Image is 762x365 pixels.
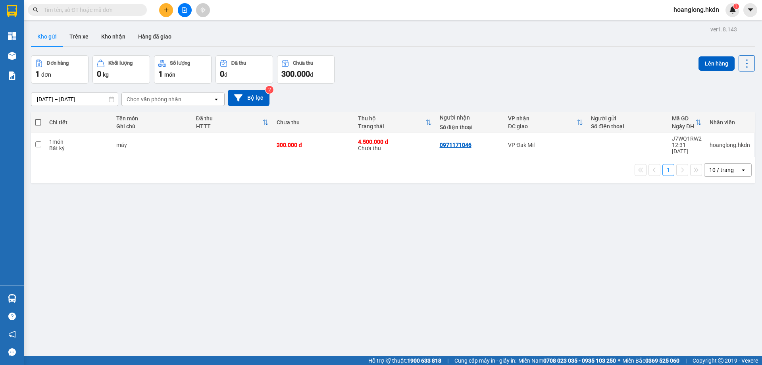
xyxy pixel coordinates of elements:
[591,123,664,129] div: Số điện thoại
[4,34,55,51] li: VP VP Buôn Ma Thuột
[132,27,178,46] button: Hàng đã giao
[440,124,500,130] div: Số điện thoại
[368,356,441,365] span: Hỗ trợ kỹ thuật:
[200,7,206,13] span: aim
[8,294,16,303] img: warehouse-icon
[618,359,620,362] span: ⚪️
[196,3,210,17] button: aim
[31,93,118,106] input: Select a date range.
[668,112,706,133] th: Toggle SortBy
[277,119,350,126] div: Chưa thu
[55,44,94,59] b: Dốc dầu, Đức Hạnh, Đắk Mil
[667,5,725,15] span: hoanglong.hkdn
[164,7,169,13] span: plus
[44,6,137,14] input: Tìm tên, số ĐT hoặc mã đơn
[127,95,181,103] div: Chọn văn phòng nhận
[281,69,310,79] span: 300.000
[8,348,16,356] span: message
[518,356,616,365] span: Miền Nam
[95,27,132,46] button: Kho nhận
[358,139,431,145] div: 4.500.000 đ
[116,123,188,129] div: Ghi chú
[196,115,263,122] div: Đã thu
[454,356,516,365] span: Cung cấp máy in - giấy in:
[108,60,133,66] div: Khối lượng
[231,60,246,66] div: Đã thu
[154,55,212,84] button: Số lượng1món
[7,5,17,17] img: logo-vxr
[508,123,577,129] div: ĐC giao
[116,115,188,122] div: Tên món
[164,71,175,78] span: món
[277,142,350,148] div: 300.000 đ
[447,356,448,365] span: |
[8,71,16,80] img: solution-icon
[743,3,757,17] button: caret-down
[733,4,739,9] sup: 1
[4,4,32,32] img: logo.jpg
[33,7,38,13] span: search
[710,142,750,148] div: hoanglong.hkdn
[49,145,108,151] div: Bất kỳ
[672,123,695,129] div: Ngày ĐH
[35,69,40,79] span: 1
[747,6,754,14] span: caret-down
[49,139,108,145] div: 1 món
[41,71,51,78] span: đơn
[8,330,16,338] span: notification
[710,119,750,126] div: Nhân viên
[358,123,425,129] div: Trạng thái
[159,3,173,17] button: plus
[8,52,16,60] img: warehouse-icon
[698,56,735,71] button: Lên hàng
[192,112,273,133] th: Toggle SortBy
[116,142,188,148] div: máy
[170,60,190,66] div: Số lượng
[92,55,150,84] button: Khối lượng0kg
[310,71,313,78] span: đ
[97,69,101,79] span: 0
[158,69,163,79] span: 1
[591,115,664,122] div: Người gửi
[4,53,10,58] span: environment
[31,27,63,46] button: Kho gửi
[220,69,224,79] span: 0
[31,55,89,84] button: Đơn hàng1đơn
[672,142,702,154] div: 12:31 [DATE]
[224,71,227,78] span: đ
[216,55,273,84] button: Đã thu0đ
[440,142,471,148] div: 0971171046
[729,6,736,14] img: icon-new-feature
[622,356,679,365] span: Miền Bắc
[543,357,616,364] strong: 0708 023 035 - 0935 103 250
[103,71,109,78] span: kg
[508,115,577,122] div: VP nhận
[735,4,737,9] span: 1
[354,112,435,133] th: Toggle SortBy
[213,96,219,102] svg: open
[293,60,313,66] div: Chưa thu
[63,27,95,46] button: Trên xe
[277,55,335,84] button: Chưa thu300.000đ
[55,44,60,50] span: environment
[47,60,69,66] div: Đơn hàng
[4,52,53,85] b: 04 Phạm Hồng Thái, [GEOGRAPHIC_DATA]
[740,167,747,173] svg: open
[182,7,187,13] span: file-add
[55,34,106,42] li: VP VP Đak Mil
[49,119,108,126] div: Chi tiết
[718,358,724,363] span: copyright
[358,115,425,122] div: Thu hộ
[685,356,687,365] span: |
[196,123,263,129] div: HTTT
[358,139,431,151] div: Chưa thu
[508,142,583,148] div: VP Đak Mil
[645,357,679,364] strong: 0369 525 060
[228,90,269,106] button: Bộ lọc
[440,114,500,121] div: Người nhận
[8,313,16,320] span: question-circle
[266,86,273,94] sup: 2
[407,357,441,364] strong: 1900 633 818
[672,115,695,122] div: Mã GD
[4,4,115,19] li: [PERSON_NAME]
